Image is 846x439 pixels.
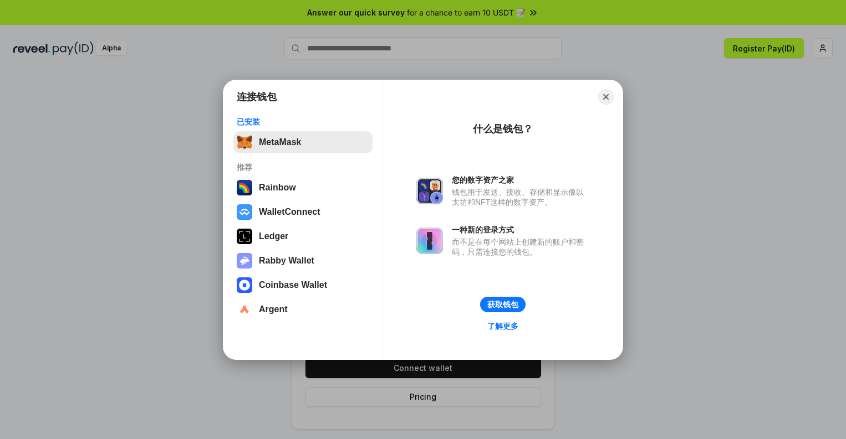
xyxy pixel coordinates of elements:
button: Coinbase Wallet [233,274,373,296]
img: svg+xml,%3Csvg%20width%3D%2228%22%20height%3D%2228%22%20viewBox%3D%220%200%2028%2028%22%20fill%3D... [237,277,252,293]
img: svg+xml,%3Csvg%20xmlns%3D%22http%3A%2F%2Fwww.w3.org%2F2000%2Fsvg%22%20width%3D%2228%22%20height%3... [237,229,252,244]
img: svg+xml,%3Csvg%20width%3D%22120%22%20height%3D%22120%22%20viewBox%3D%220%200%20120%20120%22%20fil... [237,180,252,195]
div: Argent [259,304,288,314]
img: svg+xml,%3Csvg%20xmlns%3D%22http%3A%2F%2Fwww.w3.org%2F2000%2Fsvg%22%20fill%3D%22none%22%20viewBox... [237,253,252,268]
img: svg+xml,%3Csvg%20xmlns%3D%22http%3A%2F%2Fwww.w3.org%2F2000%2Fsvg%22%20fill%3D%22none%22%20viewBox... [416,178,443,204]
div: 获取钱包 [487,299,518,309]
h1: 连接钱包 [237,90,277,104]
button: 获取钱包 [480,297,526,312]
div: 已安装 [237,117,369,127]
div: 而不是在每个网站上创建新的账户和密码，只需连接您的钱包。 [452,237,589,257]
button: MetaMask [233,131,373,153]
div: 您的数字资产之家 [452,175,589,185]
button: Argent [233,298,373,321]
a: 了解更多 [481,319,525,333]
button: Rainbow [233,177,373,199]
img: svg+xml,%3Csvg%20xmlns%3D%22http%3A%2F%2Fwww.w3.org%2F2000%2Fsvg%22%20fill%3D%22none%22%20viewBox... [416,228,443,254]
div: 推荐 [237,162,369,172]
div: MetaMask [259,137,301,147]
div: 一种新的登录方式 [452,225,589,235]
div: 钱包用于发送、接收、存储和显示像以太坊和NFT这样的数字资产。 [452,187,589,207]
div: Ledger [259,231,288,241]
div: Rabby Wallet [259,256,314,266]
img: svg+xml,%3Csvg%20width%3D%2228%22%20height%3D%2228%22%20viewBox%3D%220%200%2028%2028%22%20fill%3D... [237,302,252,317]
div: Rainbow [259,183,296,193]
button: Rabby Wallet [233,250,373,272]
div: 了解更多 [487,321,518,331]
button: Ledger [233,225,373,247]
button: WalletConnect [233,201,373,223]
img: svg+xml,%3Csvg%20fill%3D%22none%22%20height%3D%2233%22%20viewBox%3D%220%200%2035%2033%22%20width%... [237,135,252,150]
div: WalletConnect [259,207,320,217]
div: Coinbase Wallet [259,280,327,290]
img: svg+xml,%3Csvg%20width%3D%2228%22%20height%3D%2228%22%20viewBox%3D%220%200%2028%2028%22%20fill%3D... [237,204,252,220]
div: 什么是钱包？ [473,122,533,136]
button: Close [598,89,614,105]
